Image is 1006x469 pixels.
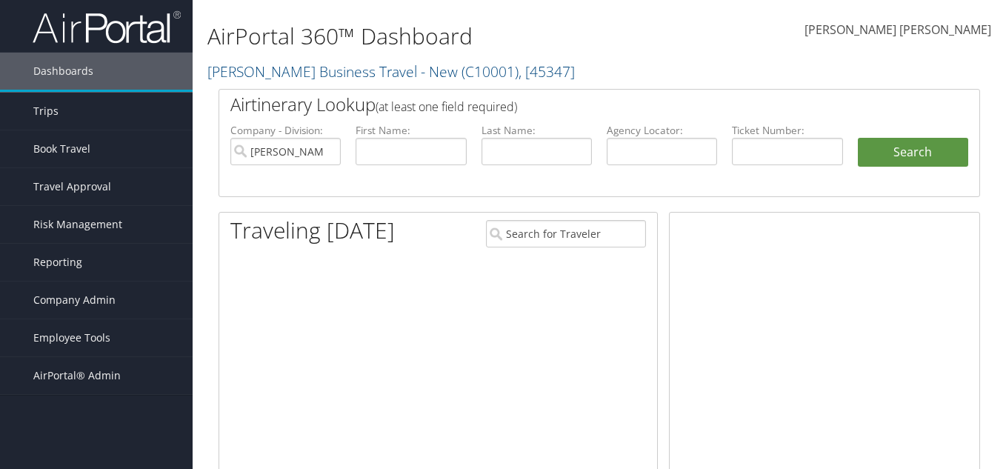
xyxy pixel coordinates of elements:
label: Company - Division: [230,123,341,138]
span: Trips [33,93,59,130]
span: Travel Approval [33,168,111,205]
button: Search [858,138,968,167]
h1: Traveling [DATE] [230,215,395,246]
span: Company Admin [33,282,116,319]
span: , [ 45347 ] [519,61,575,82]
span: (at least one field required) [376,99,517,115]
span: Book Travel [33,130,90,167]
h1: AirPortal 360™ Dashboard [207,21,730,52]
input: Search for Traveler [486,220,646,247]
a: [PERSON_NAME] Business Travel - New [207,61,575,82]
span: Dashboards [33,53,93,90]
img: airportal-logo.png [33,10,181,44]
span: Reporting [33,244,82,281]
label: Agency Locator: [607,123,717,138]
a: [PERSON_NAME] [PERSON_NAME] [805,7,991,53]
h2: Airtinerary Lookup [230,92,905,117]
label: Ticket Number: [732,123,842,138]
span: Risk Management [33,206,122,243]
span: ( C10001 ) [462,61,519,82]
label: Last Name: [482,123,592,138]
span: AirPortal® Admin [33,357,121,394]
span: Employee Tools [33,319,110,356]
label: First Name: [356,123,466,138]
span: [PERSON_NAME] [PERSON_NAME] [805,21,991,38]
